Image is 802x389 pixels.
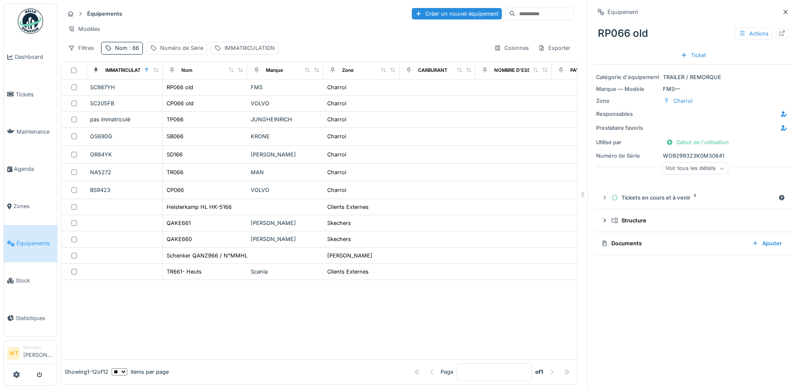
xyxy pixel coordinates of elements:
[598,236,788,251] summary: DocumentsAjouter
[167,219,191,227] div: QAKE661
[327,252,372,260] div: [PERSON_NAME]
[327,132,346,140] div: Charroi
[735,27,772,40] div: Actions
[611,216,782,225] div: Structure
[160,44,203,52] div: Numéro de Série
[16,128,54,136] span: Maintenance
[16,90,54,99] span: Tickets
[16,277,54,285] span: Stock
[167,268,202,276] div: TR661- Heuts
[490,42,533,54] div: Colonnes
[127,45,139,51] span: : 66
[251,83,320,91] div: FMS
[251,235,320,243] div: [PERSON_NAME]
[327,83,346,91] div: Charroi
[596,124,660,132] div: Prestataire favoris
[608,8,638,16] div: Équipement
[4,113,57,150] a: Maintenance
[596,85,660,93] div: Marque — Modèle
[494,67,538,74] div: NOMBRE D'ESSIEU
[596,97,660,105] div: Zone
[327,268,369,276] div: Clients Externes
[4,225,57,262] a: Équipements
[90,151,159,159] div: OR84YK
[224,44,275,52] div: IMMATRICULATION
[112,368,169,376] div: items per page
[601,239,745,247] div: Documents
[534,42,574,54] div: Exporter
[412,8,502,19] div: Créer un nouvel équipement
[90,168,159,176] div: NA5272
[7,344,54,364] a: WT Manager[PERSON_NAME]
[251,151,320,159] div: [PERSON_NAME]
[594,22,792,44] div: RP066 old
[14,165,54,173] span: Agenda
[15,53,54,61] span: Dashboard
[251,268,320,276] div: Scania
[14,202,54,210] span: Zones
[673,97,693,105] div: Charroi
[64,42,98,54] div: Filtres
[23,344,54,351] div: Manager
[535,368,543,376] strong: of 1
[596,73,660,81] div: Catégorie d'équipement
[167,252,260,260] div: Schenker QANZ966 / N°MMHLCITY
[441,368,453,376] div: Page
[115,44,139,52] div: Nom
[596,73,790,81] div: TRAILER / REMORQUE
[4,76,57,113] a: Tickets
[251,99,320,107] div: VOLVO
[18,8,43,34] img: Badge_color-CXgf-gQk.svg
[16,314,54,322] span: Statistiques
[251,186,320,194] div: VOLVO
[251,219,320,227] div: [PERSON_NAME]
[167,99,194,107] div: CP066 old
[251,115,320,123] div: JUNGHEINRICH
[105,67,149,74] div: IMMATRICULATION
[596,85,790,93] div: FMS —
[598,213,788,228] summary: Structure
[167,115,183,123] div: TP066
[342,67,354,74] div: Zone
[90,186,159,194] div: BS9423
[64,23,104,35] div: Modèles
[327,168,346,176] div: Charroi
[167,186,184,194] div: CP066
[84,10,126,18] strong: Équipements
[65,368,108,376] div: Showing 1 - 12 of 12
[4,150,57,187] a: Agenda
[596,152,660,160] div: Numéro de Série
[596,138,660,146] div: Utilisé par
[167,83,193,91] div: RP066 old
[167,151,183,159] div: SD166
[749,238,785,249] div: Ajouter
[663,137,732,148] div: Début de l'utilisation
[266,67,283,74] div: Marque
[167,235,192,243] div: QAKE660
[327,235,351,243] div: Skechers
[327,99,346,107] div: Charroi
[16,239,54,247] span: Équipements
[167,203,232,211] div: Heisterkamp HL HK-5166
[4,188,57,225] a: Zones
[7,347,20,360] li: WT
[677,49,709,61] div: Ticket
[418,67,447,74] div: CARBURANT
[598,190,788,205] summary: Tickets en cours et à venir1
[596,152,790,160] div: WO9299323K0M30641
[167,132,183,140] div: SB066
[90,99,159,107] div: SC205FB
[611,194,775,202] div: Tickets en cours et à venir
[662,162,728,175] div: Voir tous les détails
[596,110,660,118] div: Responsables
[570,67,582,74] div: PAYS
[90,132,159,140] div: OS69DG
[251,132,320,140] div: KRONE
[90,83,159,91] div: SC987YH
[251,168,320,176] div: MAN
[327,186,346,194] div: Charroi
[167,168,183,176] div: TR066
[327,115,346,123] div: Charroi
[181,67,192,74] div: Nom
[90,115,159,123] div: pas immatriculé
